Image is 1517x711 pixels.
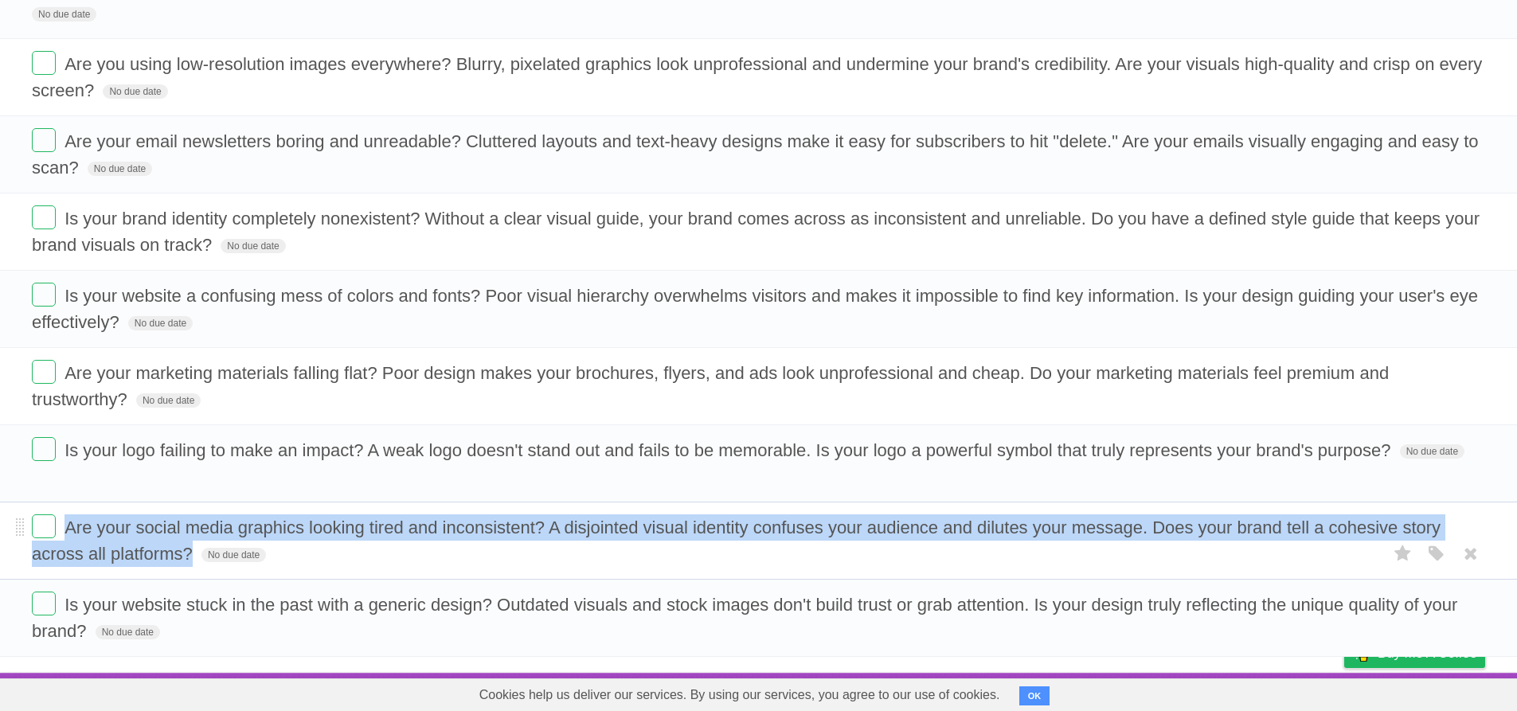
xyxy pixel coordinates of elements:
label: Done [32,514,56,538]
label: Star task [1388,541,1418,567]
span: Are your email newsletters boring and unreadable? Cluttered layouts and text-heavy designs make i... [32,131,1479,178]
span: Are your marketing materials falling flat? Poor design makes your brochures, flyers, and ads look... [32,363,1389,409]
a: Terms [1269,677,1304,707]
label: Done [32,128,56,152]
span: No due date [32,7,96,21]
span: No due date [201,548,266,562]
label: Done [32,205,56,229]
label: Done [32,283,56,307]
label: Done [32,51,56,75]
label: Done [32,592,56,615]
button: OK [1019,686,1050,705]
span: No due date [88,162,152,176]
span: No due date [136,393,201,408]
span: No due date [96,625,160,639]
span: Buy me a coffee [1378,639,1477,667]
span: Is your logo failing to make an impact? A weak logo doesn't stand out and fails to be memorable. ... [65,440,1394,460]
a: About [1132,677,1166,707]
label: Done [32,437,56,461]
span: Are your social media graphics looking tired and inconsistent? A disjointed visual identity confu... [32,518,1441,564]
span: No due date [103,84,167,99]
span: Is your website stuck in the past with a generic design? Outdated visuals and stock images don't ... [32,595,1457,641]
span: No due date [128,316,193,330]
span: Cookies help us deliver our services. By using our services, you agree to our use of cookies. [463,679,1016,711]
span: Are you using low-resolution images everywhere? Blurry, pixelated graphics look unprofessional an... [32,54,1482,100]
span: Is your website a confusing mess of colors and fonts? Poor visual hierarchy overwhelms visitors a... [32,286,1478,332]
a: Developers [1185,677,1249,707]
span: No due date [221,239,285,253]
span: No due date [1400,444,1464,459]
label: Done [32,360,56,384]
a: Privacy [1323,677,1365,707]
a: Suggest a feature [1385,677,1485,707]
span: Is your brand identity completely nonexistent? Without a clear visual guide, your brand comes acr... [32,209,1480,255]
